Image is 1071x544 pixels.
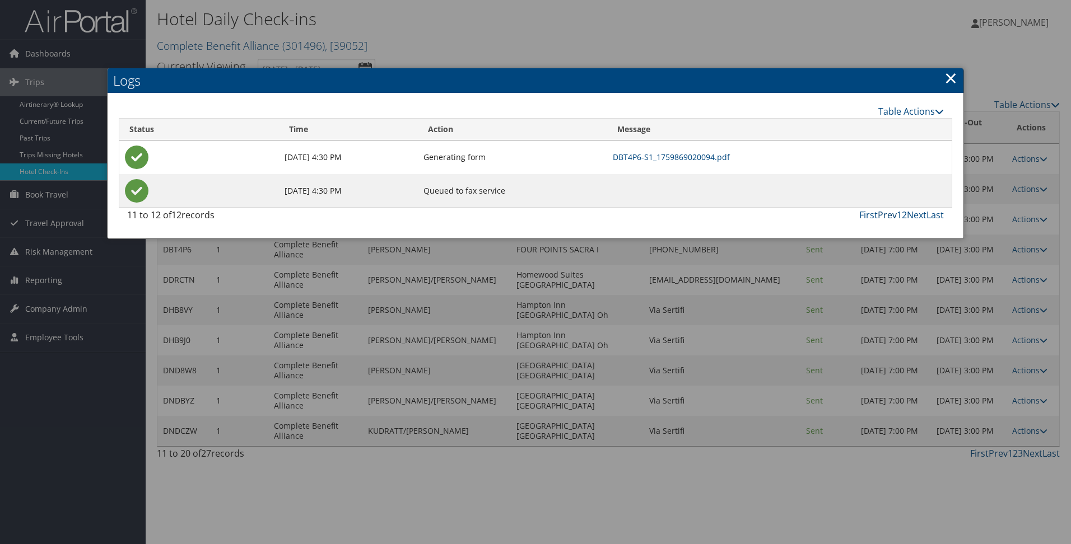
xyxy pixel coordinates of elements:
[926,209,944,221] a: Last
[878,209,897,221] a: Prev
[119,119,278,140] th: Status: activate to sort column ascending
[607,119,952,140] th: Message: activate to sort column ascending
[279,119,418,140] th: Time: activate to sort column ascending
[418,119,607,140] th: Action: activate to sort column ascending
[878,105,944,118] a: Table Actions
[279,174,418,208] td: [DATE] 4:30 PM
[108,68,963,93] h2: Logs
[859,209,878,221] a: First
[418,140,607,174] td: Generating form
[944,67,957,89] a: Close
[902,209,907,221] a: 2
[418,174,607,208] td: Queued to fax service
[171,209,181,221] span: 12
[907,209,926,221] a: Next
[897,209,902,221] a: 1
[279,140,418,174] td: [DATE] 4:30 PM
[613,152,730,162] a: DBT4P6-S1_1759869020094.pdf
[127,208,319,227] div: 11 to 12 of records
